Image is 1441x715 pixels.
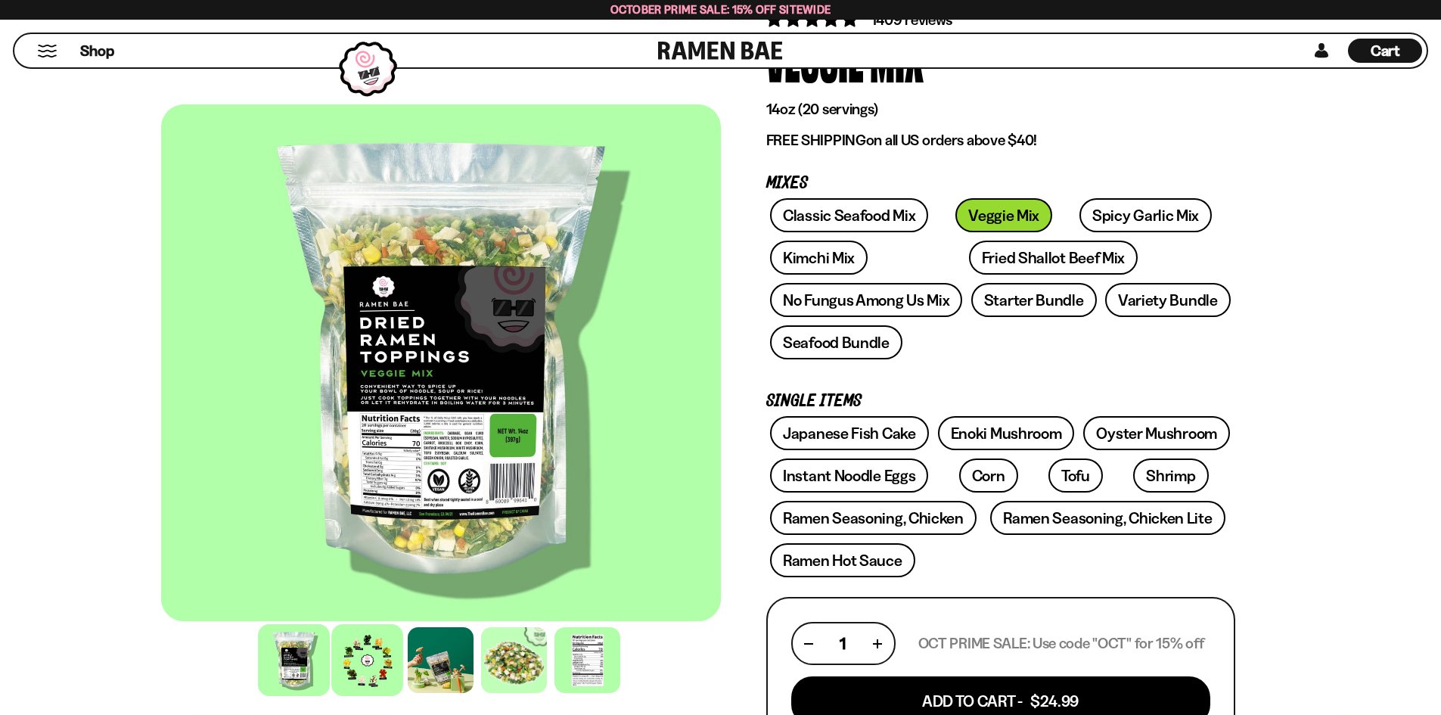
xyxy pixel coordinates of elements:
[971,283,1097,317] a: Starter Bundle
[1348,34,1422,67] div: Cart
[610,2,831,17] span: October Prime Sale: 15% off Sitewide
[1079,198,1212,232] a: Spicy Garlic Mix
[938,416,1075,450] a: Enoki Mushroom
[766,30,864,87] div: Veggie
[766,131,866,149] strong: FREE SHIPPING
[1371,42,1400,60] span: Cart
[766,100,1235,119] p: 14oz (20 servings)
[770,501,977,535] a: Ramen Seasoning, Chicken
[969,241,1138,275] a: Fried Shallot Beef Mix
[840,634,846,653] span: 1
[770,325,902,359] a: Seafood Bundle
[766,176,1235,191] p: Mixes
[770,459,928,493] a: Instant Noodle Eggs
[770,198,928,232] a: Classic Seafood Mix
[80,39,114,63] a: Shop
[1048,459,1103,493] a: Tofu
[1133,459,1208,493] a: Shrimp
[770,543,915,577] a: Ramen Hot Sauce
[1105,283,1231,317] a: Variety Bundle
[918,634,1204,653] p: OCT PRIME SALE: Use code "OCT" for 15% off
[37,45,57,58] button: Mobile Menu Trigger
[770,241,868,275] a: Kimchi Mix
[959,459,1018,493] a: Corn
[80,41,114,61] span: Shop
[766,131,1235,150] p: on all US orders above $40!
[770,283,962,317] a: No Fungus Among Us Mix
[1083,416,1230,450] a: Oyster Mushroom
[870,30,924,87] div: Mix
[766,394,1235,409] p: Single Items
[770,416,929,450] a: Japanese Fish Cake
[990,501,1225,535] a: Ramen Seasoning, Chicken Lite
